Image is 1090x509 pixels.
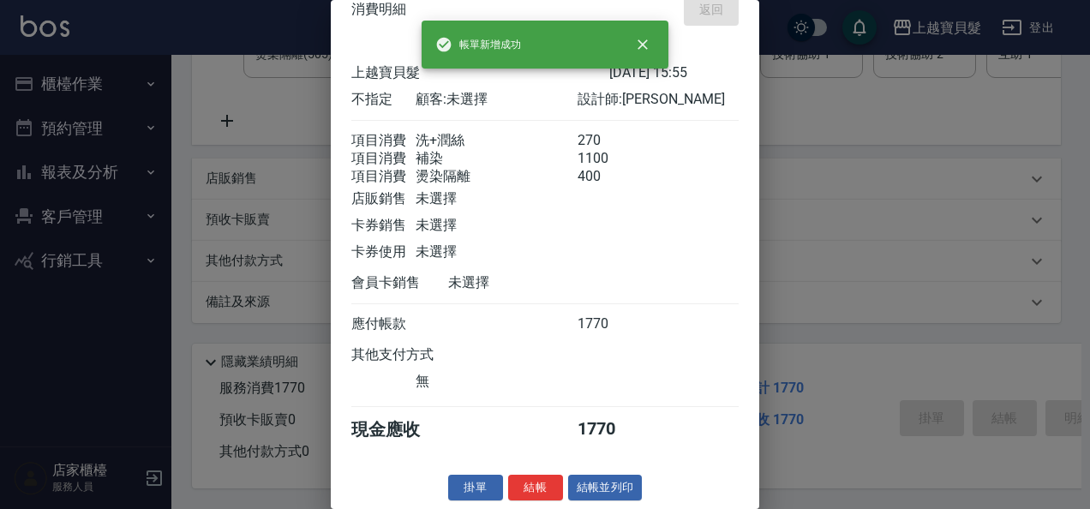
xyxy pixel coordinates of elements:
[416,150,577,168] div: 補染
[448,475,503,501] button: 掛單
[416,373,577,391] div: 無
[416,190,577,208] div: 未選擇
[609,64,739,82] div: [DATE] 15:55
[351,190,416,208] div: 店販銷售
[508,475,563,501] button: 結帳
[351,315,416,333] div: 應付帳款
[578,168,642,186] div: 400
[351,64,609,82] div: 上越寶貝髮
[435,36,521,53] span: 帳單新增成功
[578,418,642,441] div: 1770
[351,217,416,235] div: 卡券銷售
[351,418,448,441] div: 現金應收
[351,1,406,18] span: 消費明細
[351,274,448,292] div: 會員卡銷售
[578,315,642,333] div: 1770
[578,132,642,150] div: 270
[416,217,577,235] div: 未選擇
[351,346,481,364] div: 其他支付方式
[568,475,643,501] button: 結帳並列印
[448,274,609,292] div: 未選擇
[351,243,416,261] div: 卡券使用
[416,243,577,261] div: 未選擇
[578,91,739,109] div: 設計師: [PERSON_NAME]
[416,91,577,109] div: 顧客: 未選擇
[351,91,416,109] div: 不指定
[416,132,577,150] div: 洗+潤絲
[351,132,416,150] div: 項目消費
[351,150,416,168] div: 項目消費
[624,26,662,63] button: close
[351,168,416,186] div: 項目消費
[416,168,577,186] div: 燙染隔離
[578,150,642,168] div: 1100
